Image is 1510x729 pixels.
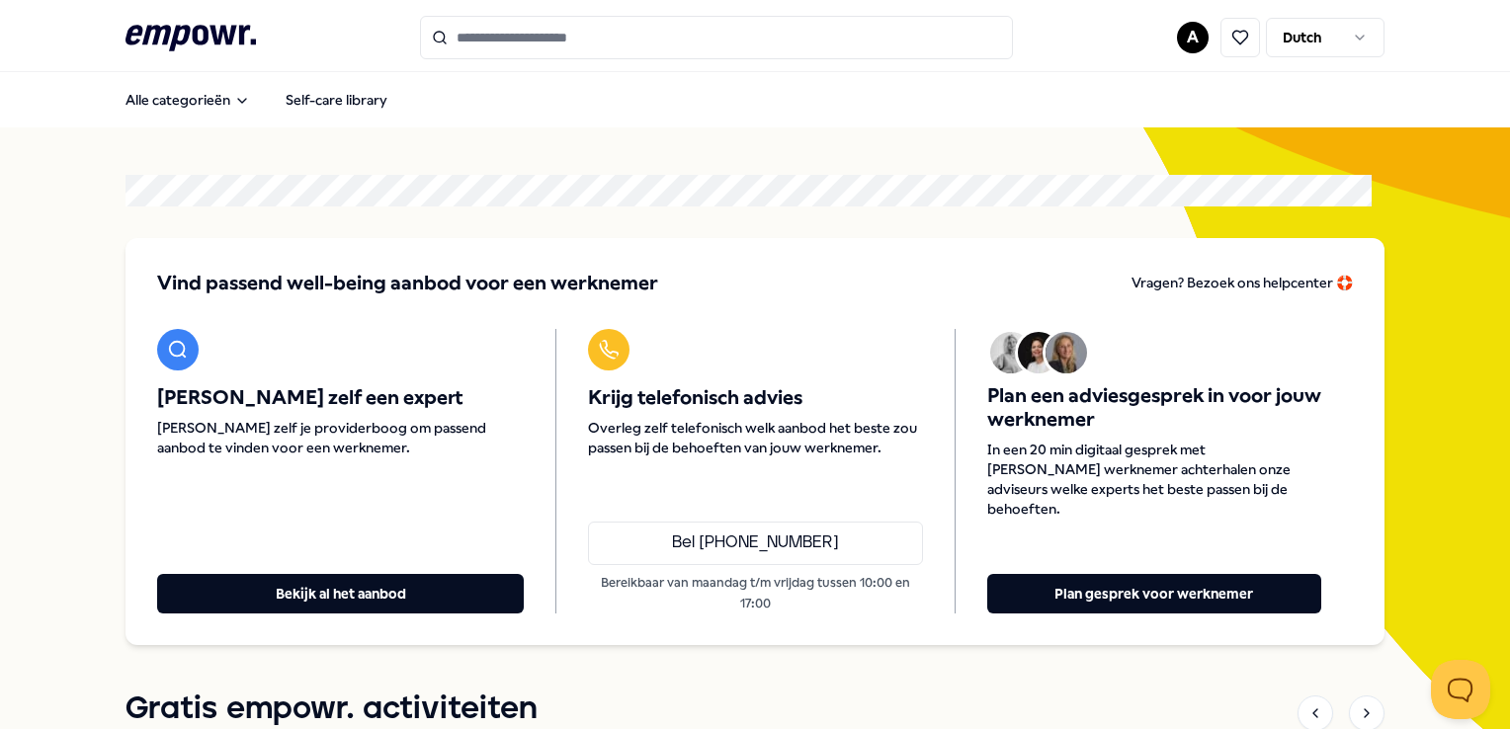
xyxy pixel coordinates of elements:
img: Avatar [1046,332,1087,373]
button: Bekijk al het aanbod [157,574,524,613]
span: Vragen? Bezoek ons helpcenter 🛟 [1132,275,1353,290]
button: Plan gesprek voor werknemer [987,574,1321,613]
span: [PERSON_NAME] zelf je providerboog om passend aanbod te vinden voor een werknemer. [157,418,524,457]
p: Bereikbaar van maandag t/m vrijdag tussen 10:00 en 17:00 [588,573,922,613]
nav: Main [110,80,403,120]
span: Overleg zelf telefonisch welk aanbod het beste zou passen bij de behoeften van jouw werknemer. [588,418,922,457]
button: Alle categorieën [110,80,266,120]
span: Krijg telefonisch advies [588,386,922,410]
a: Self-care library [270,80,403,120]
a: Bel [PHONE_NUMBER] [588,522,922,565]
a: Vragen? Bezoek ons helpcenter 🛟 [1132,270,1353,297]
span: [PERSON_NAME] zelf een expert [157,386,524,410]
span: Vind passend well-being aanbod voor een werknemer [157,270,658,297]
img: Avatar [990,332,1032,373]
img: Avatar [1018,332,1059,373]
button: A [1177,22,1209,53]
span: In een 20 min digitaal gesprek met [PERSON_NAME] werknemer achterhalen onze adviseurs welke exper... [987,440,1321,519]
input: Search for products, categories or subcategories [420,16,1013,59]
span: Plan een adviesgesprek in voor jouw werknemer [987,384,1321,432]
iframe: Help Scout Beacon - Open [1431,660,1490,719]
